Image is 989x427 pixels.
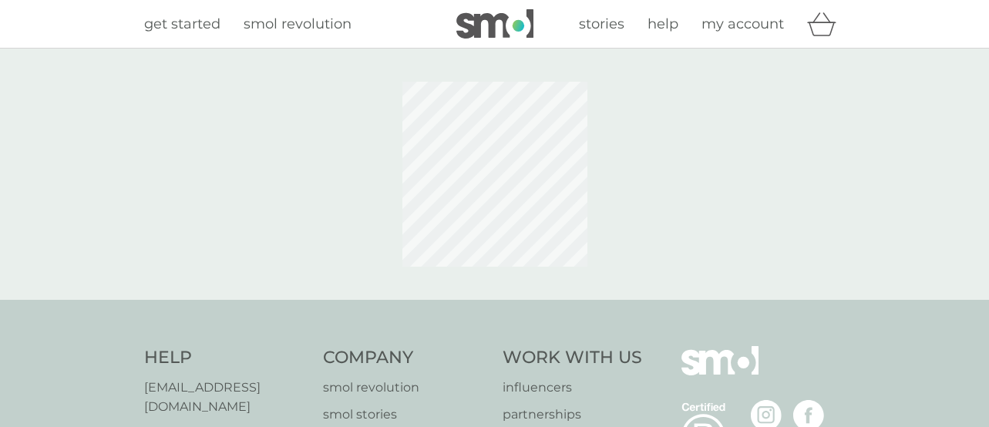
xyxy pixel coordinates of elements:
h4: Help [144,346,308,370]
div: basket [807,8,846,39]
a: help [648,13,678,35]
a: get started [144,13,220,35]
span: stories [579,15,624,32]
a: smol revolution [323,378,487,398]
a: partnerships [503,405,642,425]
span: help [648,15,678,32]
span: get started [144,15,220,32]
span: smol revolution [244,15,352,32]
a: smol revolution [244,13,352,35]
h4: Company [323,346,487,370]
img: smol [681,346,759,398]
h4: Work With Us [503,346,642,370]
a: stories [579,13,624,35]
a: influencers [503,378,642,398]
a: my account [701,13,784,35]
a: smol stories [323,405,487,425]
a: [EMAIL_ADDRESS][DOMAIN_NAME] [144,378,308,417]
span: my account [701,15,784,32]
img: smol [456,9,533,39]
